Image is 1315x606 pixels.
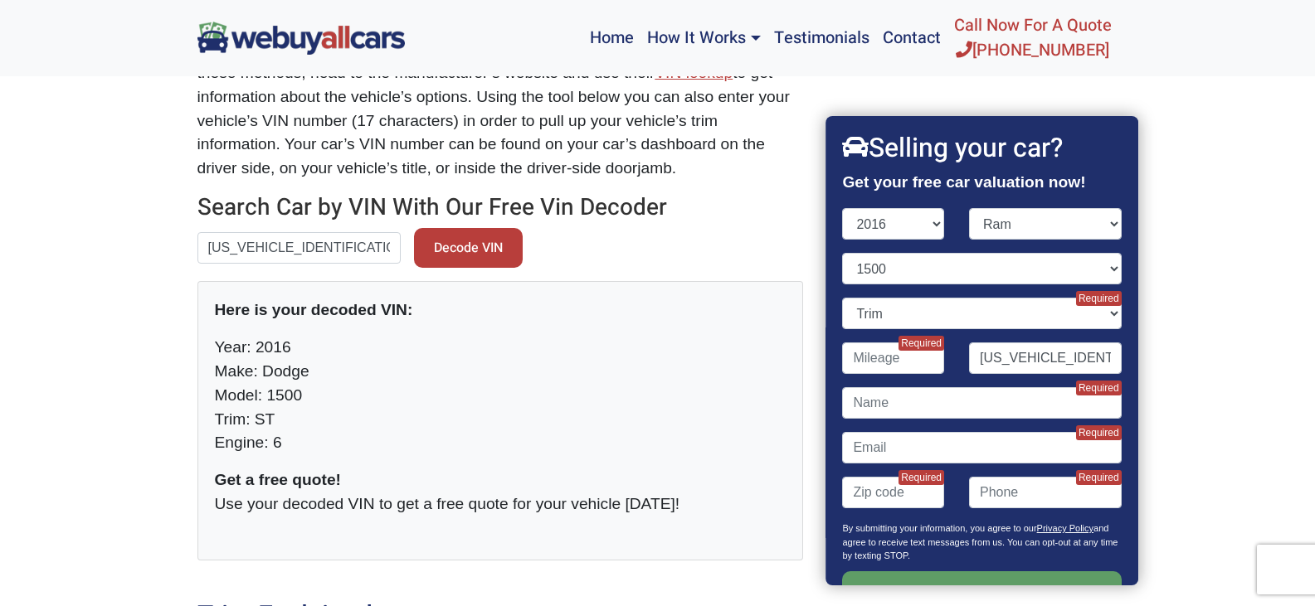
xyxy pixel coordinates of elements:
[197,194,803,222] h3: Search Car by VIN With Our Free Vin Decoder
[215,301,413,318] strong: Here is your decoded VIN:
[640,7,767,70] a: How It Works
[843,432,1122,463] input: Email
[947,7,1118,70] a: Call Now For A Quote[PHONE_NUMBER]
[876,7,947,70] a: Contact
[767,7,876,70] a: Testimonials
[1076,291,1122,306] span: Required
[899,470,944,485] span: Required
[215,336,786,455] p: Year: 2016 Make: Dodge Model: 1500 Trim: ST Engine: 6
[843,133,1122,164] h2: Selling your car?
[414,228,523,268] button: Decode VIN
[655,64,733,81] a: VIN lookup
[583,7,640,70] a: Home
[843,342,945,374] input: Mileage
[843,477,945,508] input: Zip code
[843,387,1122,419] input: Name
[969,342,1122,374] input: VIN (optional)
[899,336,944,351] span: Required
[1037,523,1093,533] a: Privacy Policy
[197,64,790,177] span: to get information about the vehicle’s options. Using the tool below you can also enter your vehi...
[197,22,405,54] img: We Buy All Cars in NJ logo
[1076,381,1122,395] span: Required
[969,477,1122,508] input: Phone
[215,468,786,516] p: Use your decoded VIN to get a free quote for your vehicle [DATE]!
[843,521,1122,571] p: By submitting your information, you agree to our and agree to receive text messages from us. You ...
[215,471,341,488] strong: Get a free quote!
[1076,425,1122,440] span: Required
[1076,470,1122,485] span: Required
[843,173,1086,191] strong: Get your free car valuation now!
